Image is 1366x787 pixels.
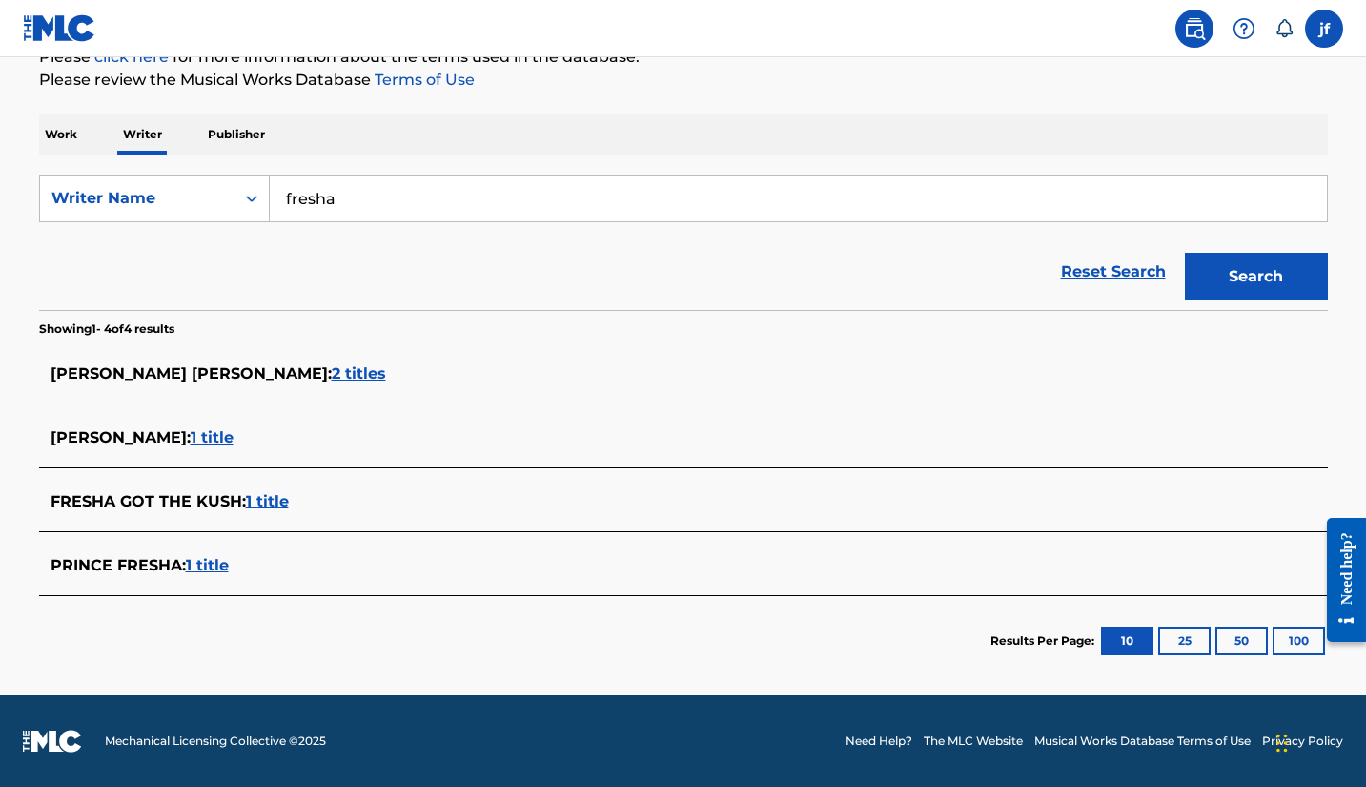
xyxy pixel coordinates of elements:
a: The MLC Website [924,733,1023,750]
img: MLC Logo [23,14,96,42]
p: Work [39,114,83,155]
span: [PERSON_NAME] : [51,428,191,446]
span: 1 title [246,492,289,510]
p: Writer [117,114,168,155]
div: User Menu [1305,10,1343,48]
div: Drag [1276,715,1288,772]
a: Terms of Use [371,71,475,89]
span: 1 title [186,556,229,574]
p: Publisher [202,114,271,155]
button: 50 [1215,627,1268,655]
a: Privacy Policy [1262,733,1343,750]
p: Please review the Musical Works Database [39,69,1328,92]
span: 1 title [191,428,234,446]
a: Reset Search [1051,251,1175,293]
p: Please for more information about the terms used in the database. [39,46,1328,69]
form: Search Form [39,175,1328,310]
div: Notifications [1274,19,1294,38]
p: Results Per Page: [990,632,1099,650]
span: 2 titles [332,364,386,383]
button: Search [1185,253,1328,300]
iframe: Resource Center [1313,499,1366,662]
p: Showing 1 - 4 of 4 results [39,321,174,338]
a: Public Search [1175,10,1213,48]
button: 10 [1101,627,1153,655]
button: 25 [1158,627,1211,655]
img: logo [23,730,82,753]
div: Writer Name [51,187,223,210]
div: Help [1225,10,1263,48]
span: PRINCE FRESHA : [51,556,186,574]
button: 100 [1273,627,1325,655]
span: FRESHA GOT THE KUSH : [51,492,246,510]
a: Need Help? [846,733,912,750]
iframe: Chat Widget [1271,695,1366,787]
img: help [1233,17,1255,40]
a: Musical Works Database Terms of Use [1034,733,1251,750]
span: [PERSON_NAME] [PERSON_NAME] : [51,364,332,383]
img: search [1183,17,1206,40]
span: Mechanical Licensing Collective © 2025 [105,733,326,750]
